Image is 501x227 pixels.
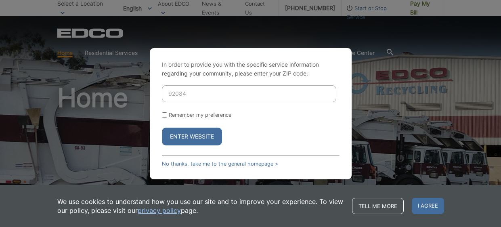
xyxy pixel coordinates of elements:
[162,60,340,78] p: In order to provide you with the specific service information regarding your community, please en...
[412,198,444,214] span: I agree
[162,161,278,167] a: No thanks, take me to the general homepage >
[138,206,181,215] a: privacy policy
[352,198,404,214] a: Tell me more
[57,197,344,215] p: We use cookies to understand how you use our site and to improve your experience. To view our pol...
[162,85,336,102] input: Enter ZIP Code
[169,112,231,118] label: Remember my preference
[162,128,222,145] button: Enter Website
